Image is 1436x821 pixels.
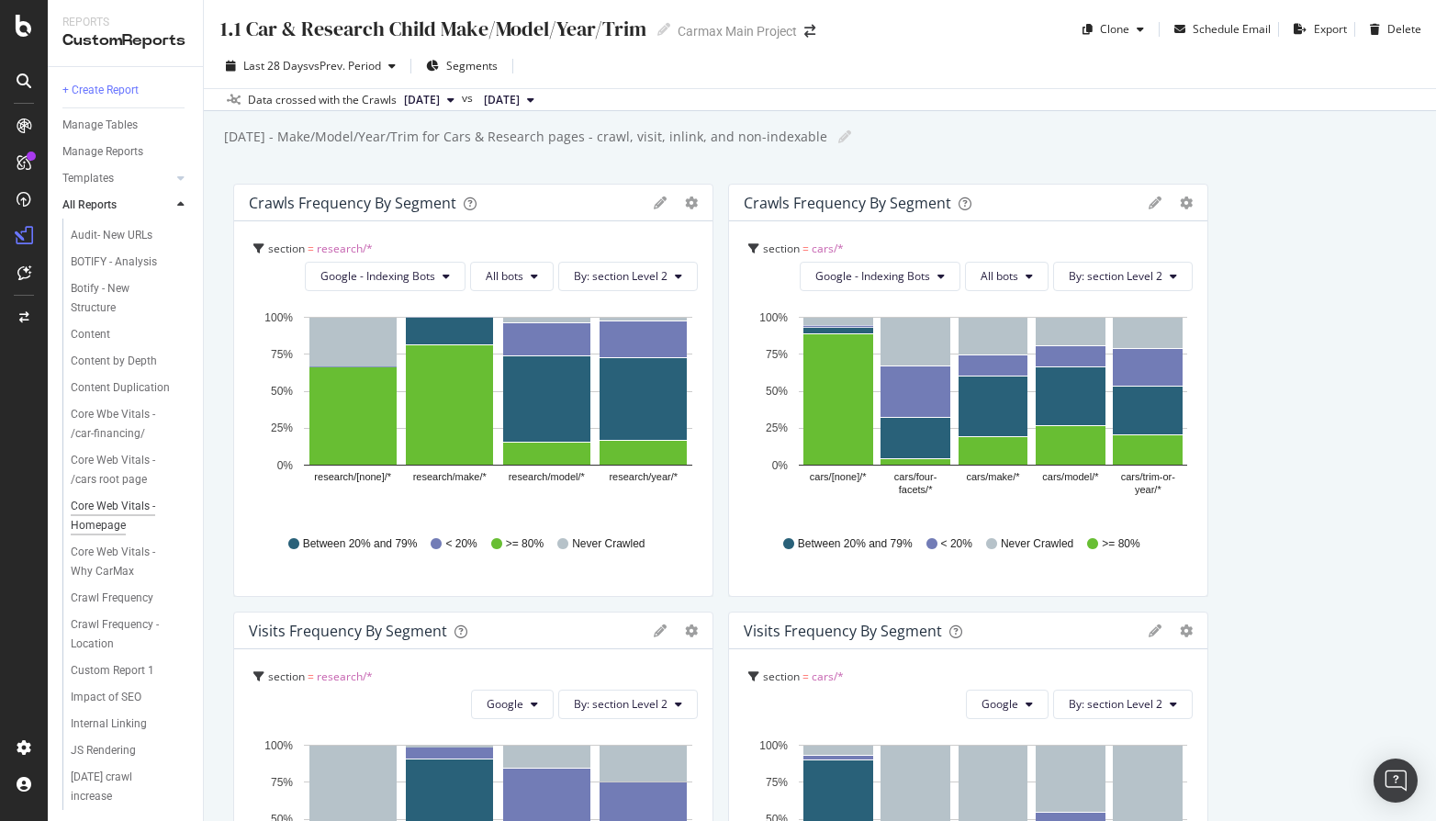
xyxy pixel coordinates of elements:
div: arrow-right-arrow-left [804,25,815,38]
text: research/year/* [609,471,678,482]
span: >= 80% [506,536,544,552]
span: section [763,241,800,256]
div: + Create Report [62,81,139,100]
text: cars/[none]/* [810,471,867,482]
span: By: section Level 2 [574,696,668,712]
a: Core Web Vitals - Why CarMax [71,543,190,581]
div: Crawl Frequency - Location [71,615,175,654]
div: gear [685,624,698,637]
div: A chart. [249,306,692,519]
button: By: section Level 2 [558,690,698,719]
div: Core Wbe Vitals - /car-financing/ [71,405,178,444]
text: 0% [772,459,789,472]
div: Botify - New Structure [71,279,173,318]
button: By: section Level 2 [558,262,698,291]
text: 25% [271,422,293,434]
div: Data crossed with the Crawls [248,92,397,108]
span: Segments [446,58,498,73]
div: Core Web Vitals - Homepage [71,497,176,535]
a: Internal Linking [71,714,190,734]
a: Manage Reports [62,142,190,162]
text: research/[none]/* [314,471,391,482]
div: Open Intercom Messenger [1374,759,1418,803]
a: Core Web Vitals - Homepage [71,497,190,535]
span: = [308,669,314,684]
text: year/* [1135,484,1161,495]
span: Never Crawled [572,536,645,552]
div: 1.1 Car & Research Child Make/Model/Year/Trim [219,15,646,43]
a: Crawl Frequency [71,589,190,608]
button: By: section Level 2 [1053,262,1193,291]
a: Manage Tables [62,116,190,135]
div: Content by Depth [71,352,157,371]
span: cars/* [812,241,844,256]
span: Google - Indexing Bots [815,268,930,284]
div: JS Rendering [71,741,136,760]
div: Crawls Frequency By Segmentgeargearsection = research/*Google - Indexing BotsAll botsBy: section ... [233,184,713,597]
a: Content [71,325,190,344]
div: Core Web Vitals - /cars root page [71,451,178,489]
text: cars/model/* [1042,471,1099,482]
i: Edit report name [657,23,670,36]
div: Internal Linking [71,714,147,734]
a: Custom Report 1 [71,661,190,680]
span: research/* [317,669,373,684]
span: Google - Indexing Bots [320,268,435,284]
text: 50% [766,385,788,398]
button: Google [471,690,554,719]
button: All bots [965,262,1049,291]
text: 75% [766,776,788,789]
button: Clone [1075,15,1151,44]
span: 2025 Sep. 14th [484,92,520,108]
span: By: section Level 2 [1069,696,1162,712]
a: Audit- New URLs [71,226,190,245]
button: Last 28 DaysvsPrev. Period [219,51,403,81]
text: cars/trim-or- [1121,471,1176,482]
div: A chart. [744,306,1187,519]
button: Delete [1363,15,1421,44]
div: All Reports [62,196,117,215]
div: Reports [62,15,188,30]
text: 50% [271,385,293,398]
div: Delete [1387,21,1421,37]
text: 25% [766,422,788,434]
div: CustomReports [62,30,188,51]
span: Google [487,696,523,712]
a: BOTIFY - Analysis [71,253,190,272]
span: All bots [981,268,1018,284]
span: 2025 Oct. 12th [404,92,440,108]
text: cars/make/* [967,471,1021,482]
a: JS Rendering [71,741,190,760]
text: 100% [759,739,788,752]
text: 75% [766,348,788,361]
div: gear [685,197,698,209]
button: [DATE] [397,89,462,111]
a: Content Duplication [71,378,190,398]
button: Segments [419,51,505,81]
a: Content by Depth [71,352,190,371]
text: facets/* [899,484,933,495]
text: cars/four- [894,471,937,482]
div: [DATE] - Make/Model/Year/Trim for Cars & Research pages - crawl, visit, inlink, and non-indexable [222,128,827,146]
button: By: section Level 2 [1053,690,1193,719]
button: All bots [470,262,554,291]
text: research/make/* [413,471,488,482]
div: Export [1314,21,1347,37]
span: = [802,669,809,684]
div: Crawls Frequency By Segment [249,194,456,212]
a: Impact of SEO [71,688,190,707]
div: BOTIFY - Analysis [71,253,157,272]
button: Google - Indexing Bots [305,262,466,291]
div: Carmax Main Project [678,22,797,40]
a: Templates [62,169,172,188]
a: + Create Report [62,81,190,100]
span: < 20% [445,536,477,552]
div: gear [1180,624,1193,637]
a: Crawl Frequency - Location [71,615,190,654]
div: Crawls Frequency By Segmentgeargearsection = cars/*Google - Indexing BotsAll botsBy: section Leve... [728,184,1208,597]
span: Between 20% and 79% [303,536,418,552]
button: Google [966,690,1049,719]
div: Clone [1100,21,1129,37]
span: By: section Level 2 [574,268,668,284]
button: [DATE] [477,89,542,111]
